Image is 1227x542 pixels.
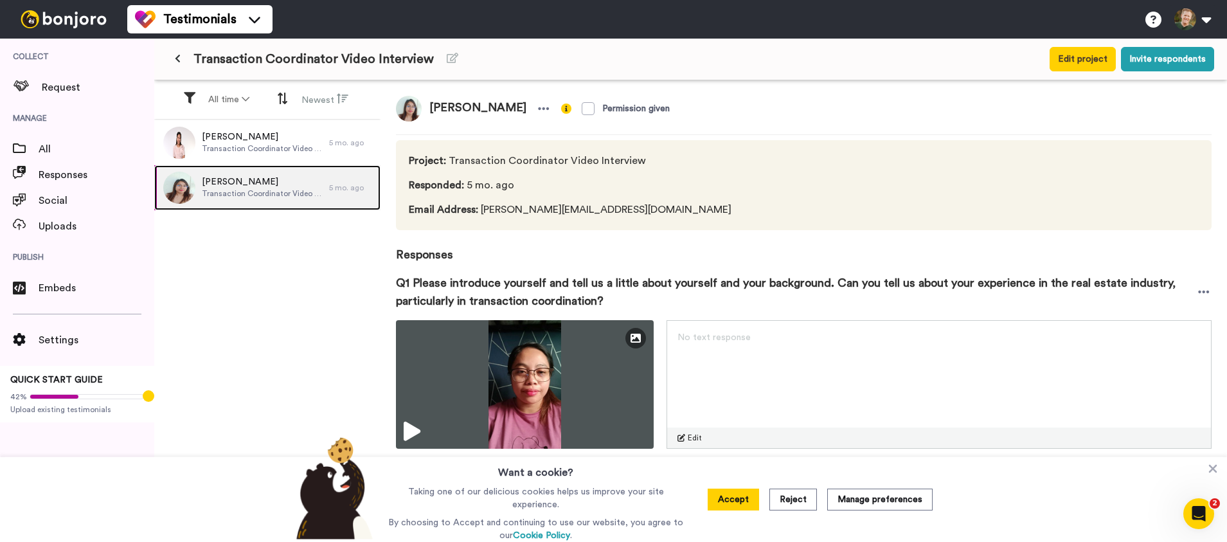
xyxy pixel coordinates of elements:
span: [PERSON_NAME] [422,96,534,122]
button: Accept [708,489,759,510]
div: 5 mo. ago [329,183,374,193]
iframe: Intercom live chat [1183,498,1214,529]
span: 5 mo. ago [409,177,731,193]
span: Project : [409,156,446,166]
h3: Want a cookie? [498,457,573,480]
img: bj-logo-header-white.svg [15,10,112,28]
img: 37948ce1-61a9-4ac3-b167-949e72cdd1f9.jpeg [396,96,422,122]
button: Reject [769,489,817,510]
img: 37948ce1-61a9-4ac3-b167-949e72cdd1f9.jpeg [163,172,195,204]
img: info-yellow.svg [561,104,571,114]
span: [PERSON_NAME] [202,176,323,188]
span: [PERSON_NAME] [202,131,323,143]
button: Newest [294,87,356,112]
div: Tooltip anchor [143,390,154,402]
span: Q1 Please introduce yourself and tell us a little about yourself and your background. Can you tel... [396,274,1196,310]
div: 5 mo. ago [329,138,374,148]
span: QUICK START GUIDE [10,375,103,384]
a: Cookie Policy [513,531,570,540]
img: 39b547aa-142b-4628-af0e-5421133286e8-thumbnail_full-1744186304.jpg [396,320,654,449]
span: Responded : [409,180,464,190]
p: By choosing to Accept and continuing to use our website, you agree to our . [385,516,686,542]
span: No text response [677,333,751,342]
span: Social [39,193,154,208]
div: Permission given [602,102,670,115]
span: Responses [396,230,1212,264]
img: tm-color.svg [135,9,156,30]
span: Upload existing testimonials [10,404,144,415]
span: Transaction Coordinator Video Interview [193,50,434,68]
button: Invite respondents [1121,47,1214,71]
span: [PERSON_NAME][EMAIL_ADDRESS][DOMAIN_NAME] [409,202,731,217]
p: Taking one of our delicious cookies helps us improve your site experience. [385,485,686,511]
span: Transaction Coordinator Video Interview [409,153,731,168]
span: Settings [39,332,154,348]
span: All [39,141,154,157]
span: Edit [688,433,702,443]
button: All time [201,88,257,111]
span: Request [42,80,154,95]
span: Testimonials [163,10,237,28]
button: Edit project [1050,47,1116,71]
a: [PERSON_NAME]Transaction Coordinator Video Interview5 mo. ago [154,120,381,165]
span: 42% [10,392,27,402]
span: Email Address : [409,204,478,215]
span: Embeds [39,280,154,296]
span: Transaction Coordinator Video Interview [202,188,323,199]
span: Uploads [39,219,154,234]
img: bear-with-cookie.png [285,437,380,539]
span: Transaction Coordinator Video Interview [202,143,323,154]
span: Responses [39,167,154,183]
span: 2 [1210,498,1220,509]
button: Manage preferences [827,489,933,510]
a: [PERSON_NAME]Transaction Coordinator Video Interview5 mo. ago [154,165,381,210]
img: 3168f09f-2dda-4da0-8aaa-c19abf943af2.png [163,127,195,159]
